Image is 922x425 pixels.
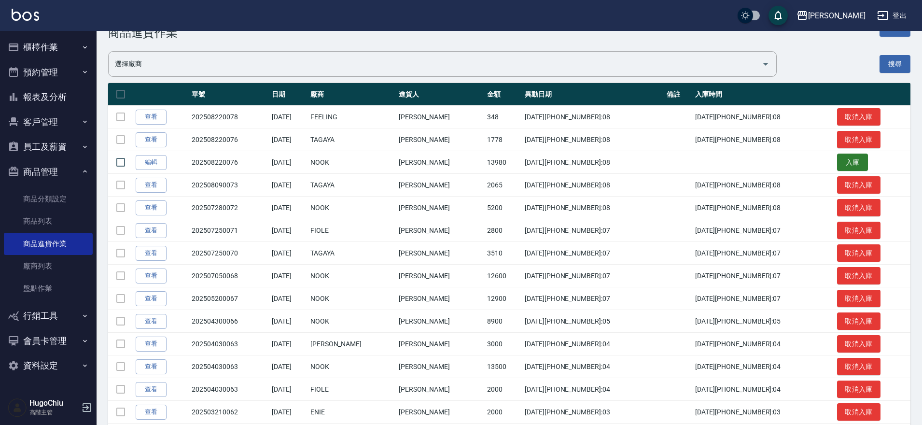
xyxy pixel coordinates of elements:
td: 12600 [485,265,522,287]
td: [DATE] [269,151,308,174]
td: 202504030063 [189,333,269,355]
td: 3000 [485,333,522,355]
td: 202507280072 [189,197,269,219]
td: [DATE][PHONE_NUMBER]:08 [693,197,835,219]
td: [DATE][PHONE_NUMBER]:07 [693,219,835,242]
td: 202504300066 [189,310,269,333]
a: 廠商列表 [4,255,93,277]
td: NOOK [308,265,396,287]
a: 查看 [136,405,167,420]
td: [PERSON_NAME] [396,242,485,265]
td: NOOK [308,310,396,333]
td: [PERSON_NAME] [396,355,485,378]
td: [DATE][PHONE_NUMBER]:07 [522,287,664,310]
td: [DATE][PHONE_NUMBER]:07 [693,265,835,287]
td: [PERSON_NAME] [396,265,485,287]
td: 2800 [485,219,522,242]
button: 取消入庫 [837,403,880,421]
a: 商品進貨作業 [4,233,93,255]
img: Logo [12,9,39,21]
button: 取消入庫 [837,290,880,308]
td: 5200 [485,197,522,219]
th: 進貨人 [396,83,485,106]
td: TAGAYA [308,128,396,151]
button: [PERSON_NAME] [793,6,869,26]
td: [DATE][PHONE_NUMBER]:08 [522,151,664,174]
button: 取消入庫 [837,358,880,376]
td: 2000 [485,401,522,424]
td: [DATE] [269,106,308,128]
th: 入庫時間 [693,83,835,106]
h5: HugoChiu [29,398,79,408]
button: 取消入庫 [837,131,880,149]
a: 商品列表 [4,210,93,232]
td: [DATE][PHONE_NUMBER]:08 [522,174,664,197]
a: 查看 [136,132,167,147]
button: 取消入庫 [837,267,880,285]
td: [DATE][PHONE_NUMBER]:04 [693,333,835,355]
td: [DATE][PHONE_NUMBER]:05 [693,310,835,333]
a: 查看 [136,291,167,306]
td: 202505200067 [189,287,269,310]
button: 客戶管理 [4,110,93,135]
button: 員工及薪資 [4,134,93,159]
td: [DATE][PHONE_NUMBER]:07 [693,287,835,310]
button: 預約管理 [4,60,93,85]
button: 取消入庫 [837,199,880,217]
td: [DATE][PHONE_NUMBER]:04 [693,378,835,401]
a: 查看 [136,110,167,125]
td: 3510 [485,242,522,265]
td: [DATE] [269,287,308,310]
button: 取消入庫 [837,176,880,194]
th: 日期 [269,83,308,106]
td: [PERSON_NAME] [396,106,485,128]
td: NOOK [308,355,396,378]
td: [PERSON_NAME] [396,197,485,219]
td: TAGAYA [308,174,396,197]
td: [PERSON_NAME] [396,333,485,355]
td: [DATE][PHONE_NUMBER]:07 [693,242,835,265]
td: [DATE][PHONE_NUMBER]:08 [693,106,835,128]
td: [DATE][PHONE_NUMBER]:07 [522,265,664,287]
td: [DATE][PHONE_NUMBER]:03 [522,401,664,424]
button: 資料設定 [4,353,93,378]
td: [DATE][PHONE_NUMBER]:08 [522,197,664,219]
td: [DATE] [269,128,308,151]
a: 盤點作業 [4,277,93,299]
td: FIOLE [308,378,396,401]
td: [DATE] [269,333,308,355]
button: 取消入庫 [837,312,880,330]
td: [PERSON_NAME] [396,128,485,151]
a: 查看 [136,200,167,215]
td: 202507050068 [189,265,269,287]
th: 金額 [485,83,522,106]
td: 202504030063 [189,355,269,378]
td: [DATE] [269,219,308,242]
td: [DATE] [269,197,308,219]
td: [DATE][PHONE_NUMBER]:04 [693,355,835,378]
td: FEELING [308,106,396,128]
button: 入庫 [837,154,868,171]
button: 搜尋 [880,55,910,73]
a: 編輯 [136,155,167,170]
td: [DATE][PHONE_NUMBER]:03 [693,401,835,424]
img: Person [8,398,27,417]
td: NOOK [308,287,396,310]
p: 高階主管 [29,408,79,417]
td: 202508220078 [189,106,269,128]
th: 異動日期 [522,83,664,106]
td: [DATE] [269,174,308,197]
td: [DATE][PHONE_NUMBER]:08 [693,174,835,197]
td: 202503210062 [189,401,269,424]
th: 備註 [664,83,693,106]
td: [DATE][PHONE_NUMBER]:07 [522,242,664,265]
td: [DATE][PHONE_NUMBER]:07 [522,219,664,242]
td: 2000 [485,378,522,401]
td: [DATE] [269,401,308,424]
td: [PERSON_NAME] [396,174,485,197]
td: [PERSON_NAME] [396,287,485,310]
a: 新增 [880,23,910,32]
td: 13980 [485,151,522,174]
td: ENIE [308,401,396,424]
td: 13500 [485,355,522,378]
